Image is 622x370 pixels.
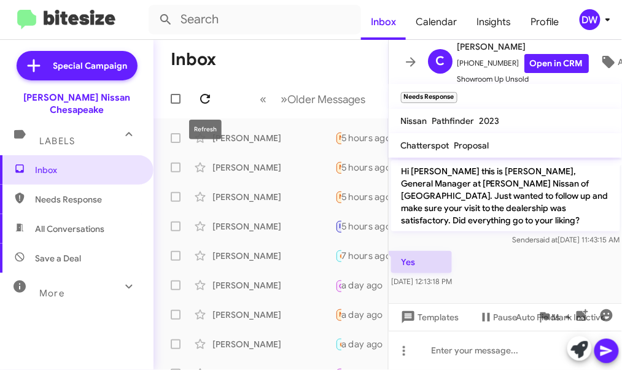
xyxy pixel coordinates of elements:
span: « [260,91,267,107]
span: C [435,52,445,71]
span: Auto Fields [516,306,575,328]
div: Refresh [189,120,222,139]
span: Proposal [454,140,489,151]
div: 5 hours ago [341,132,401,144]
div: Yes [335,131,341,145]
div: Just wasn't the right car for me but my experience with [PERSON_NAME] was great! [335,219,341,233]
div: 5 hours ago [341,191,401,203]
span: 2023 [480,115,500,126]
span: Chatterspot [401,140,449,151]
div: This is [PERSON_NAME] I will be there at 2pm [335,249,341,263]
button: Pause [469,306,527,328]
div: [PERSON_NAME] [212,279,335,291]
span: Important [340,222,371,230]
span: Special Campaign [53,60,128,72]
span: » [281,91,288,107]
span: Needs Response [340,134,392,142]
div: DW [580,9,601,30]
button: Auto Fields [507,306,585,328]
span: said at [536,235,558,244]
div: a day ago [341,279,393,291]
div: [PERSON_NAME] [212,250,335,262]
span: Showroom Up Unsold [457,73,589,85]
button: Templates [389,306,469,328]
span: More [39,288,64,299]
a: Special Campaign [17,51,138,80]
span: 🔥 Hot [340,340,360,348]
p: Yes [391,251,452,273]
span: [PHONE_NUMBER] [457,54,589,73]
span: [DATE] 12:13:18 PM [391,277,452,286]
a: Open in CRM [524,54,589,73]
div: Inbound Call [335,277,341,293]
div: [PERSON_NAME] [212,161,335,174]
span: Needs Response [35,193,139,206]
a: Profile [521,4,569,40]
div: Thank you for following up, the whole buying process from start to finish went great. [335,160,341,174]
span: Inbox [35,164,139,176]
a: Inbox [361,4,406,40]
span: Sender [DATE] 11:43:15 AM [512,235,620,244]
span: Needs Response [340,310,392,318]
div: [PERSON_NAME] [212,220,335,233]
span: Save a Deal [35,252,81,264]
div: a day ago [341,309,393,321]
button: Previous [253,87,274,112]
h1: Inbox [171,50,216,69]
div: [PERSON_NAME] [212,338,335,350]
span: 🔥 Hot [340,252,360,260]
span: Older Messages [288,93,366,106]
a: Calendar [406,4,467,40]
span: Needs Response [340,193,392,201]
button: Next [274,87,373,112]
div: a day ago [341,338,393,350]
small: Needs Response [401,92,457,103]
div: 5 hours ago [341,220,401,233]
span: Needs Response [340,163,392,171]
a: Insights [467,4,521,40]
div: [PERSON_NAME] [212,191,335,203]
input: Search [149,5,361,34]
div: Ok with who? [335,337,341,351]
span: Templates [398,306,459,328]
div: [PERSON_NAME] [212,132,335,144]
div: [PERSON_NAME] [212,309,335,321]
span: Labels [39,136,75,147]
div: Hello, it was a great experience. I want to pay off a few more bills in the next few months befor... [335,190,341,204]
span: [PERSON_NAME] [457,39,589,54]
span: All Conversations [35,223,104,235]
div: 5 hours ago [341,161,401,174]
p: Hi [PERSON_NAME] this is [PERSON_NAME], General Manager at [PERSON_NAME] Nissan of [GEOGRAPHIC_DA... [391,160,620,231]
div: Thanks for reaching out I made a purchase [DATE] [335,307,341,322]
span: Nissan [401,115,427,126]
span: Call Them [340,282,371,290]
button: DW [569,9,608,30]
span: Pathfinder [432,115,475,126]
div: 7 hours ago [341,250,401,262]
nav: Page navigation example [254,87,373,112]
